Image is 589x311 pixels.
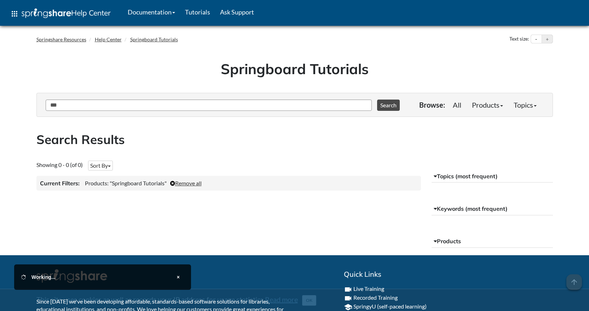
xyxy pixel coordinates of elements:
[432,203,553,215] button: Keywords (most frequent)
[344,269,553,279] h2: Quick Links
[173,271,184,283] button: Close
[344,294,352,303] i: videocam
[508,35,531,44] div: Text size:
[95,36,122,42] a: Help Center
[447,98,467,112] a: All
[5,3,116,24] a: apps Help Center
[31,274,55,280] span: Working...
[215,3,259,21] a: Ask Support
[531,35,542,43] button: Decrease text size
[344,285,352,294] i: videocam
[508,98,542,112] a: Topics
[432,170,553,183] button: Topics (most frequent)
[110,180,167,186] span: "Springboard Tutorials"
[353,294,398,301] a: Recorded Training
[419,100,445,110] p: Browse:
[123,3,180,21] a: Documentation
[85,180,109,186] span: Products:
[71,8,111,17] span: Help Center
[353,303,427,310] a: SpringyU (self-paced learning)
[42,59,548,79] h1: Springboard Tutorials
[170,180,202,186] a: Remove all
[566,274,582,290] span: arrow_upward
[36,36,86,42] a: Springshare Resources
[29,294,560,306] div: This site uses cookies as well as records your IP address for usage statistics.
[22,8,71,18] img: Springshare
[130,36,178,42] a: Springboard Tutorials
[10,10,19,18] span: apps
[302,295,316,306] button: Close
[40,179,80,187] h3: Current Filters
[265,295,298,304] a: Read more
[180,3,215,21] a: Tutorials
[432,235,553,248] button: Products
[36,131,553,148] h2: Search Results
[542,35,553,43] button: Increase text size
[353,285,384,292] a: Live Training
[36,161,83,168] span: Showing 0 - 0 (of 0)
[377,100,400,111] button: Search
[566,275,582,283] a: arrow_upward
[88,161,113,171] button: Sort By
[467,98,508,112] a: Products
